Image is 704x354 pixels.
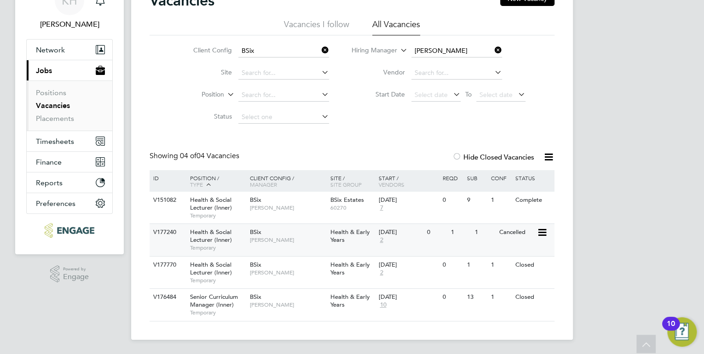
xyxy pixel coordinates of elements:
[250,261,261,268] span: BSix
[36,66,52,75] span: Jobs
[513,289,553,306] div: Closed
[465,192,489,209] div: 9
[238,67,329,80] input: Search for...
[378,236,384,244] span: 2
[36,158,62,166] span: Finance
[63,265,89,273] span: Powered by
[248,170,328,192] div: Client Config /
[378,269,384,277] span: 2
[330,228,370,244] span: Health & Early Years
[151,192,183,209] div: V151082
[171,90,224,99] label: Position
[449,224,473,241] div: 1
[180,151,196,160] span: 04 of
[36,46,65,54] span: Network
[151,170,183,186] div: ID
[27,152,112,172] button: Finance
[415,91,448,99] span: Select date
[440,170,464,186] div: Reqd
[378,301,387,309] span: 10
[250,301,326,308] span: [PERSON_NAME]
[424,224,448,241] div: 0
[330,181,362,188] span: Site Group
[473,224,496,241] div: 1
[489,170,513,186] div: Conf
[330,293,370,308] span: Health & Early Years
[151,289,183,306] div: V176484
[489,289,513,306] div: 1
[378,293,438,301] div: [DATE]
[36,101,70,110] a: Vacancies
[667,324,675,336] div: 10
[179,46,232,54] label: Client Config
[497,224,537,241] div: Cancelled
[36,88,66,97] a: Positions
[440,192,464,209] div: 0
[50,265,89,283] a: Powered byEngage
[190,212,245,219] span: Temporary
[513,170,553,186] div: Status
[440,289,464,306] div: 0
[151,257,183,274] div: V177770
[183,170,248,193] div: Position /
[376,170,440,192] div: Start /
[328,170,376,192] div: Site /
[150,151,241,161] div: Showing
[372,19,420,35] li: All Vacancies
[250,196,261,204] span: BSix
[465,170,489,186] div: Sub
[27,193,112,213] button: Preferences
[411,67,502,80] input: Search for...
[190,196,232,211] span: Health & Social Lecturer (Inner)
[180,151,239,160] span: 04 Vacancies
[238,45,329,57] input: Search for...
[250,269,326,276] span: [PERSON_NAME]
[27,131,112,151] button: Timesheets
[330,261,370,276] span: Health & Early Years
[378,181,404,188] span: Vendors
[27,80,112,131] div: Jobs
[378,204,384,212] span: 7
[667,317,697,347] button: Open Resource Center, 10 new notifications
[190,277,245,284] span: Temporary
[344,46,397,55] label: Hiring Manager
[378,228,422,236] div: [DATE]
[190,261,232,276] span: Health & Social Lecturer (Inner)
[26,223,113,238] a: Go to home page
[462,88,474,100] span: To
[190,244,245,251] span: Temporary
[190,293,238,308] span: Senior Curriculum Manager (Inner)
[27,60,112,80] button: Jobs
[465,289,489,306] div: 13
[36,114,74,123] a: Placements
[63,273,89,281] span: Engage
[179,68,232,76] label: Site
[465,257,489,274] div: 1
[27,172,112,193] button: Reports
[513,257,553,274] div: Closed
[352,68,405,76] label: Vendor
[352,90,405,98] label: Start Date
[45,223,94,238] img: ncclondon-logo-retina.png
[489,257,513,274] div: 1
[479,91,513,99] span: Select date
[26,19,113,30] span: Kirsty Hanmore
[179,112,232,120] label: Status
[330,196,364,204] span: BSix Estates
[36,178,63,187] span: Reports
[250,204,326,211] span: [PERSON_NAME]
[378,196,438,204] div: [DATE]
[250,236,326,244] span: [PERSON_NAME]
[151,224,183,241] div: V177240
[411,45,502,57] input: Search for...
[250,228,261,236] span: BSix
[250,181,277,188] span: Manager
[238,89,329,102] input: Search for...
[250,293,261,301] span: BSix
[190,309,245,316] span: Temporary
[190,228,232,244] span: Health & Social Lecturer (Inner)
[513,192,553,209] div: Complete
[489,192,513,209] div: 1
[440,257,464,274] div: 0
[330,204,374,211] span: 60270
